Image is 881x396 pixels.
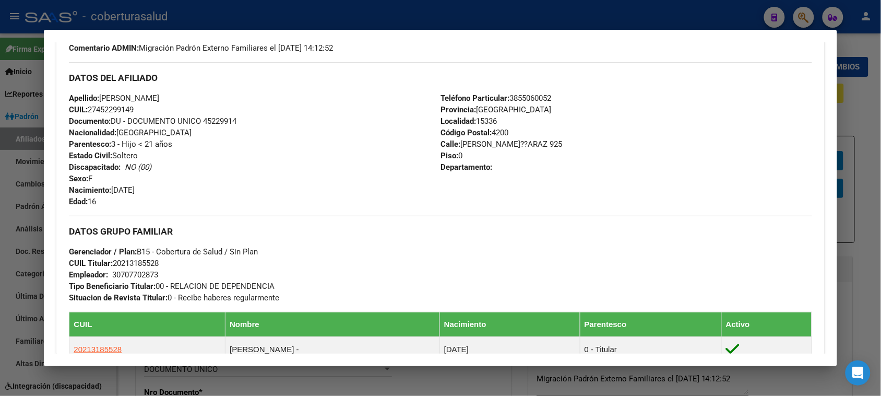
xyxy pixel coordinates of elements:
span: 16 [69,197,96,206]
span: B15 - Cobertura de Salud / Sin Plan [69,247,258,257]
i: NO (00) [125,162,151,172]
span: [PERSON_NAME]??ARAZ 925 [440,139,562,149]
strong: Parentesco: [69,139,111,149]
span: [GEOGRAPHIC_DATA] [69,128,192,137]
span: [DATE] [69,185,135,195]
div: Open Intercom Messenger [846,360,871,386]
span: 3 - Hijo < 21 años [69,139,172,149]
strong: Provincia: [440,105,476,114]
span: 0 - Recibe haberes regularmente [69,293,279,302]
strong: Apellido: [69,94,99,103]
td: [PERSON_NAME] - [225,337,440,363]
strong: Edad: [69,197,88,206]
span: [GEOGRAPHIC_DATA] [440,105,551,114]
th: Parentesco [580,312,721,337]
span: Migración Padrón Externo Familiares el [DATE] 14:12:52 [69,42,333,54]
strong: Gerenciador / Plan: [69,247,137,257]
strong: Localidad: [440,117,476,126]
th: Nombre [225,312,440,337]
span: 4200 [440,128,508,137]
strong: Sexo: [69,174,88,183]
span: Soltero [69,151,138,160]
th: CUIL [69,312,225,337]
span: 0 [440,151,462,160]
strong: Departamento: [440,162,492,172]
span: F [69,174,92,183]
span: 20213185528 [69,259,159,268]
th: Nacimiento [439,312,580,337]
strong: Nacimiento: [69,185,111,195]
strong: Tipo Beneficiario Titular: [69,282,156,291]
td: [DATE] [439,337,580,363]
strong: Piso: [440,151,458,160]
strong: Comentario ADMIN: [69,43,139,53]
strong: Estado Civil: [69,151,112,160]
span: [PERSON_NAME] [69,94,159,103]
strong: CUIL: [69,105,88,114]
div: 30707702873 [112,269,158,281]
strong: Empleador: [69,270,108,279]
span: 15336 [440,117,497,126]
strong: Discapacitado: [69,162,121,172]
span: 27452299149 [69,105,134,114]
strong: Teléfono Particular: [440,94,509,103]
td: 0 - Titular [580,337,721,363]
strong: Código Postal: [440,128,492,137]
h3: DATOS DEL AFILIADO [69,72,812,84]
strong: Documento: [69,117,111,126]
h3: DATOS GRUPO FAMILIAR [69,226,812,237]
th: Activo [721,312,812,337]
span: 00 - RELACION DE DEPENDENCIA [69,282,275,291]
strong: Nacionalidad: [69,128,116,137]
strong: Situacion de Revista Titular: [69,293,168,302]
span: DU - DOCUMENTO UNICO 45229914 [69,117,236,126]
span: 20213185528 [74,345,122,354]
span: 3855060052 [440,94,551,103]
strong: Calle: [440,139,460,149]
strong: CUIL Titular: [69,259,113,268]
